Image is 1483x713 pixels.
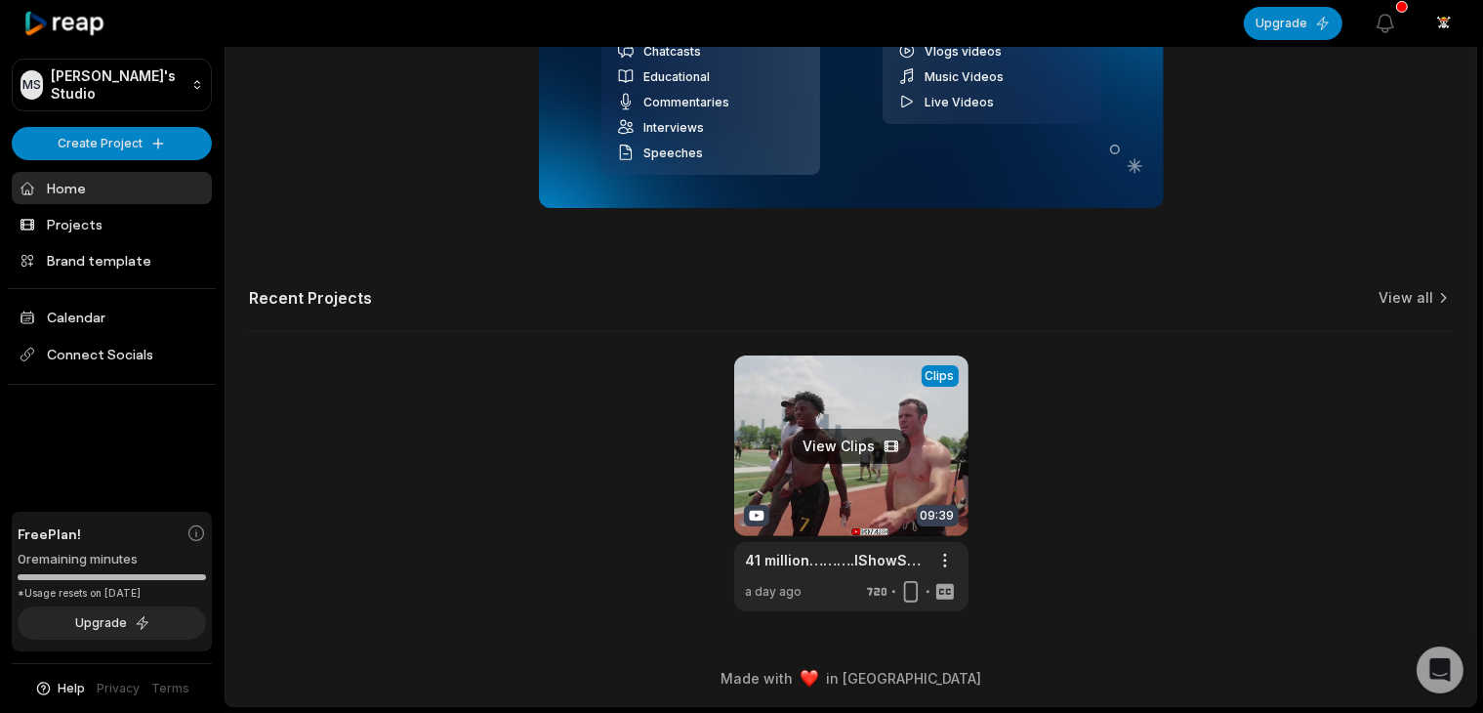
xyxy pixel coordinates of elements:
[12,127,212,160] button: Create Project
[18,524,81,544] span: Free Plan!
[644,95,730,109] span: Commentaries
[1244,7,1342,40] button: Upgrade
[152,680,190,697] a: Terms
[18,586,206,601] div: *Usage resets on [DATE]
[926,44,1003,59] span: Vlogs videos
[243,668,1459,689] div: Made with in [GEOGRAPHIC_DATA]
[12,337,212,372] span: Connect Socials
[926,95,995,109] span: Live Videos
[12,244,212,276] a: Brand template
[746,550,926,570] a: 41 million……….IShowSpeed Vs [PERSON_NAME] Race
[926,69,1005,84] span: Music Videos
[51,67,184,103] p: [PERSON_NAME]'s Studio
[34,680,86,697] button: Help
[98,680,141,697] a: Privacy
[18,607,206,640] button: Upgrade
[59,680,86,697] span: Help
[18,550,206,569] div: 0 remaining minutes
[801,670,818,688] img: heart emoji
[12,208,212,240] a: Projects
[12,172,212,204] a: Home
[644,146,704,160] span: Speeches
[644,120,705,135] span: Interviews
[644,69,711,84] span: Educational
[249,288,372,308] h2: Recent Projects
[12,301,212,333] a: Calendar
[1379,288,1433,308] a: View all
[21,70,43,100] div: MS
[1417,647,1463,693] div: Open Intercom Messenger
[644,44,702,59] span: Chatcasts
